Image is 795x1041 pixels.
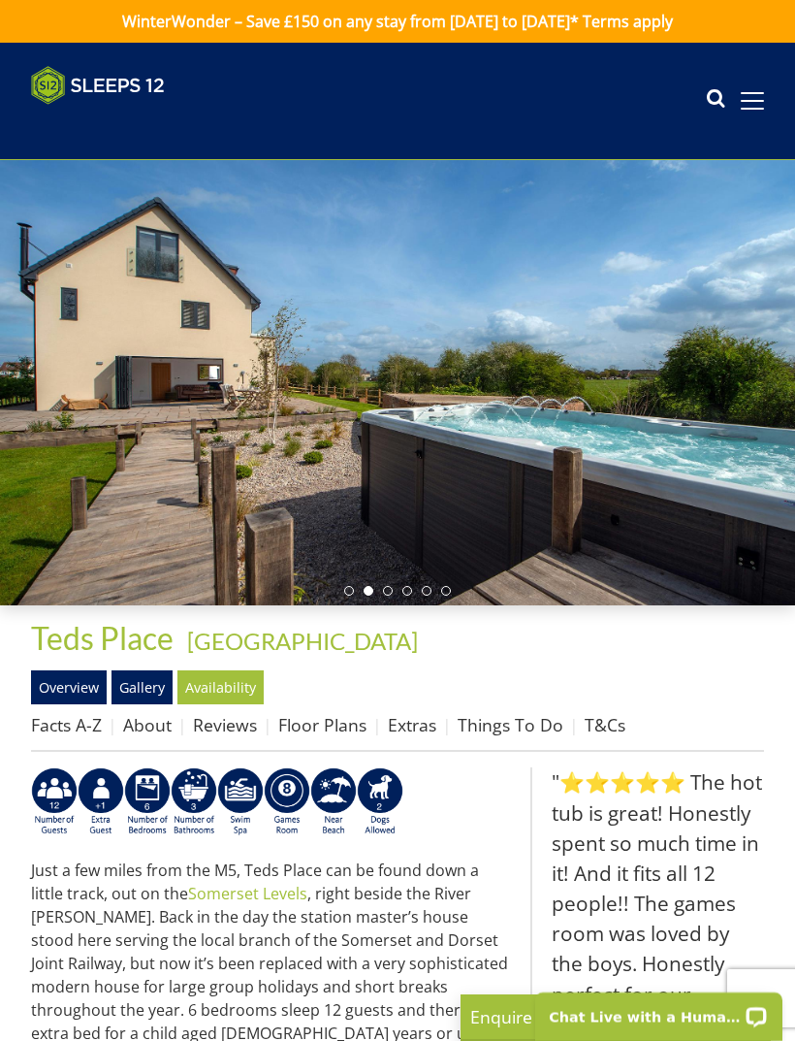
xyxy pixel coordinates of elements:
[111,670,173,703] a: Gallery
[177,670,264,703] a: Availability
[585,713,625,736] a: T&Cs
[31,619,179,657] a: Teds Place
[21,116,225,133] iframe: Customer reviews powered by Trustpilot
[187,627,418,655] a: [GEOGRAPHIC_DATA]
[357,767,403,837] img: AD_4nXe7_8LrJK20fD9VNWAdfykBvHkWcczWBt5QOadXbvIwJqtaRaRf-iI0SeDpMmH1MdC9T1Vy22FMXzzjMAvSuTB5cJ7z5...
[310,767,357,837] img: AD_4nXe7lJTbYb9d3pOukuYsm3GQOjQ0HANv8W51pVFfFFAC8dZrqJkVAnU455fekK_DxJuzpgZXdFqYqXRzTpVfWE95bX3Bz...
[278,713,366,736] a: Floor Plans
[78,767,124,837] img: AD_4nXcCk2bftbgRsc6Z7ZaCx3AIT_c7zHTPupZQTZJWf-wV2AiEkW4rUmOH9T9u-JzLDS8cG3J_KR3qQxvNOpj4jKaSIvi8l...
[388,713,436,736] a: Extras
[123,713,172,736] a: About
[264,767,310,837] img: AD_4nXdrZMsjcYNLGsKuA84hRzvIbesVCpXJ0qqnwZoX5ch9Zjv73tWe4fnFRs2gJ9dSiUubhZXckSJX_mqrZBmYExREIfryF...
[31,66,165,105] img: Sleeps 12
[31,713,102,736] a: Facts A-Z
[31,670,107,703] a: Overview
[193,713,257,736] a: Reviews
[171,767,217,837] img: AD_4nXfrQBKCd8QKV6EcyfQTuP1fSIvoqRgLuFFVx4a_hKg6kgxib-awBcnbgLhyNafgZ22QHnlTp2OLYUAOUHgyjOLKJ1AgJ...
[217,767,264,837] img: AD_4nXdn99pI1dG_MZ3rRvZGvEasa8mQYQuPF1MzmnPGjj6PWFnXF41KBg6DFuKGumpc8TArkkr5Vh_xbTBM_vn_i1NdeLBYY...
[458,713,563,736] a: Things To Do
[470,1004,761,1029] p: Enquire Now
[31,619,174,657] span: Teds Place
[31,767,78,837] img: AD_4nXeyNBIiEViFqGkFxeZn-WxmRvSobfXIejYCAwY7p4slR9Pvv7uWB8BWWl9Rip2DDgSCjKzq0W1yXMRj2G_chnVa9wg_L...
[124,767,171,837] img: AD_4nXfRzBlt2m0mIteXDhAcJCdmEApIceFt1SPvkcB48nqgTZkfMpQlDmULa47fkdYiHD0skDUgcqepViZHFLjVKS2LWHUqM...
[523,980,795,1041] iframe: LiveChat chat widget
[179,627,418,655] span: -
[188,883,307,904] a: Somerset Levels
